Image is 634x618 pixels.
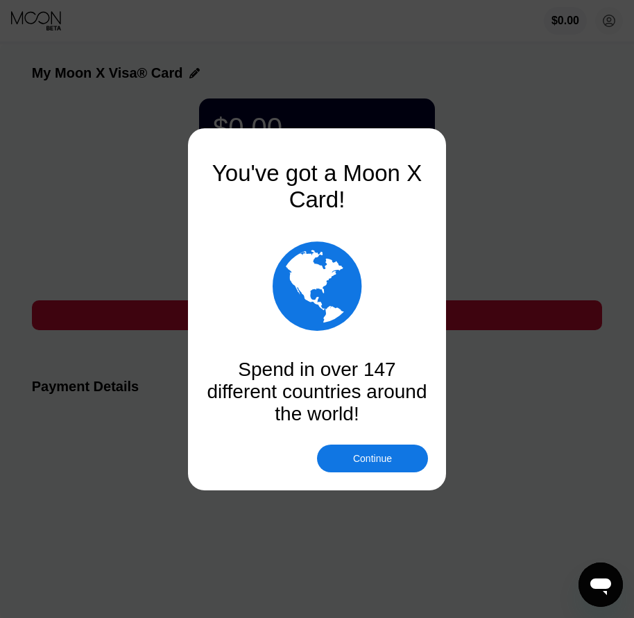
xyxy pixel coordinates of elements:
[206,234,428,338] div: 
[353,453,392,464] div: Continue
[206,359,428,425] div: Spend in over 147 different countries around the world!
[579,563,623,607] iframe: Button to launch messaging window
[273,234,362,338] div: 
[317,445,428,472] div: Continue
[206,160,428,213] div: You've got a Moon X Card!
